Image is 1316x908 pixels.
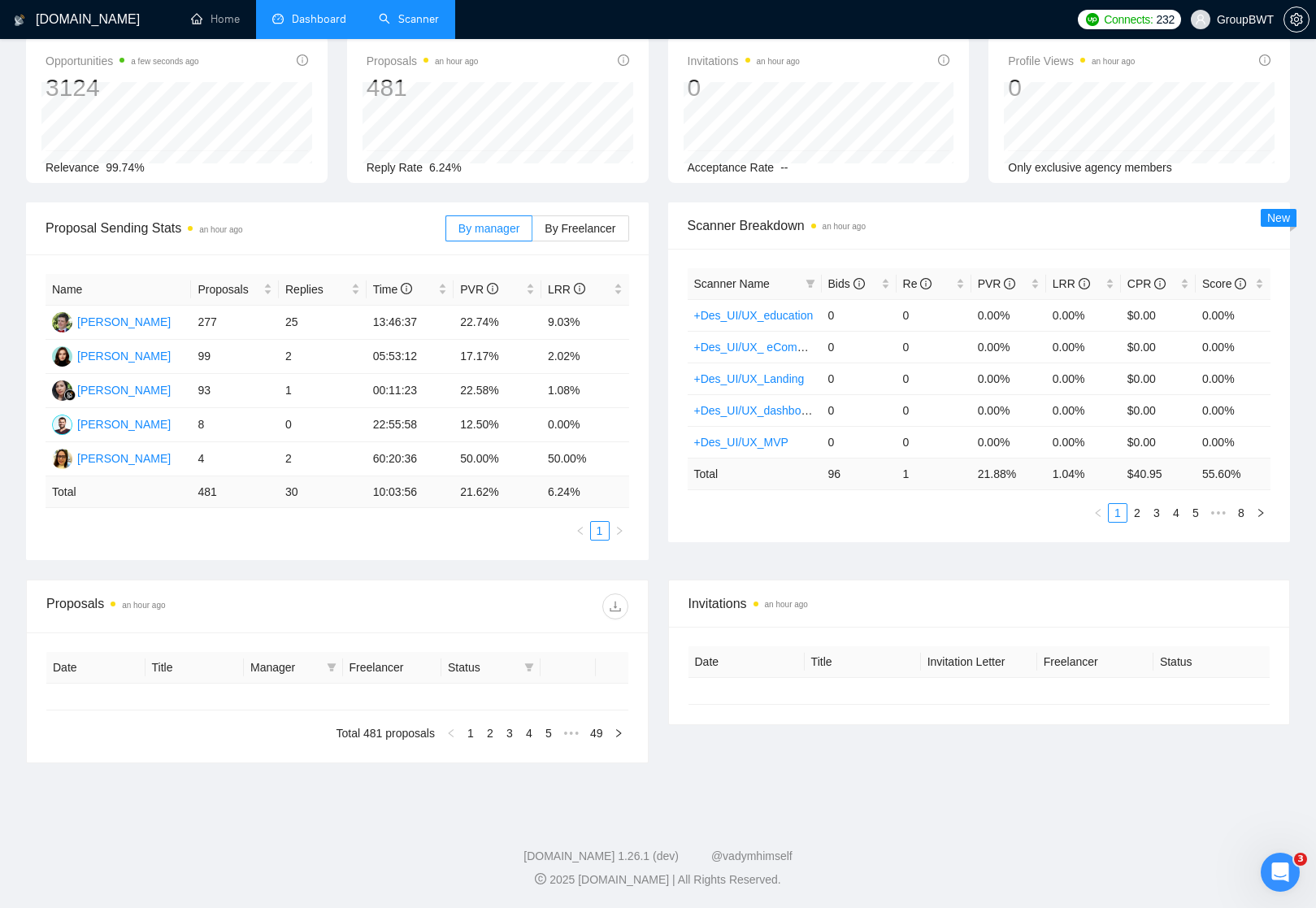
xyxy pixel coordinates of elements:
[921,646,1037,678] th: Invitation Letter
[191,274,279,306] th: Proposals
[279,408,367,442] td: 0
[460,283,498,296] span: PVR
[897,426,971,458] td: 0
[688,593,1270,614] span: Invitations
[822,394,897,426] td: 0
[602,593,628,619] button: download
[244,652,343,684] th: Manager
[1166,503,1186,523] li: 4
[828,277,865,290] span: Bids
[822,458,897,489] td: 96
[541,306,629,340] td: 9.03%
[337,723,435,743] li: Total 481 proposals
[1008,72,1135,103] div: 0
[765,600,808,609] time: an hour ago
[454,476,541,508] td: 21.62 %
[191,340,279,374] td: 99
[897,394,971,426] td: 0
[584,723,609,743] li: 49
[279,340,367,374] td: 2
[1154,278,1166,289] span: info-circle
[688,72,800,103] div: 0
[1121,426,1196,458] td: $0.00
[1147,503,1166,523] li: 3
[822,426,897,458] td: 0
[541,340,629,374] td: 2.02%
[1121,394,1196,426] td: $0.00
[1086,13,1099,26] img: upwork-logo.png
[191,306,279,340] td: 277
[52,451,171,464] a: OL[PERSON_NAME]
[367,442,454,476] td: 60:20:36
[574,283,585,294] span: info-circle
[548,283,585,296] span: LRR
[806,279,815,289] span: filter
[694,277,770,290] span: Scanner Name
[694,341,829,354] a: +Des_UI/UX_ eCommerce
[1232,504,1250,522] a: 8
[609,723,628,743] li: Next Page
[1251,503,1270,523] li: Next Page
[615,526,624,536] span: right
[694,309,814,322] a: +Des_UI/UX_education
[541,408,629,442] td: 0.00%
[571,521,590,541] li: Previous Page
[52,449,72,469] img: OL
[1205,503,1231,523] li: Next 5 Pages
[897,458,971,489] td: 1
[1205,503,1231,523] span: •••
[971,331,1046,363] td: 0.00%
[52,349,171,362] a: SK[PERSON_NAME]
[279,374,367,408] td: 1
[603,600,628,613] span: download
[903,277,932,290] span: Re
[1109,504,1127,522] a: 1
[46,161,99,174] span: Relevance
[535,873,546,884] span: copyright
[978,277,1016,290] span: PVR
[441,723,461,743] button: left
[1088,503,1108,523] button: left
[46,593,337,619] div: Proposals
[64,389,76,401] img: gigradar-bm.png
[446,728,456,738] span: left
[591,522,609,540] a: 1
[520,724,538,742] a: 4
[541,374,629,408] td: 1.08%
[46,274,191,306] th: Name
[780,161,788,174] span: --
[327,663,337,672] span: filter
[610,521,629,541] li: Next Page
[52,312,72,332] img: AS
[1251,503,1270,523] button: right
[441,723,461,743] li: Previous Page
[367,306,454,340] td: 13:46:37
[77,450,171,467] div: [PERSON_NAME]
[481,724,499,742] a: 2
[191,408,279,442] td: 8
[1121,299,1196,331] td: $0.00
[694,404,818,417] a: +Des_UI/UX_dashboard
[541,476,629,508] td: 6.24 %
[1008,51,1135,71] span: Profile Views
[454,340,541,374] td: 17.17%
[250,658,320,676] span: Manager
[1202,277,1246,290] span: Score
[971,458,1046,489] td: 21.88 %
[191,12,240,26] a: homeHome
[454,408,541,442] td: 12.50%
[1088,503,1108,523] li: Previous Page
[367,340,454,374] td: 05:53:12
[688,51,800,71] span: Invitations
[519,723,539,743] li: 4
[1195,14,1206,25] span: user
[694,372,805,385] a: +Des_UI/UX_Landing
[461,723,480,743] li: 1
[545,222,615,235] span: By Freelancer
[1037,646,1153,678] th: Freelancer
[106,161,144,174] span: 99.74%
[1092,57,1135,66] time: an hour ago
[145,652,245,684] th: Title
[688,646,805,678] th: Date
[191,374,279,408] td: 93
